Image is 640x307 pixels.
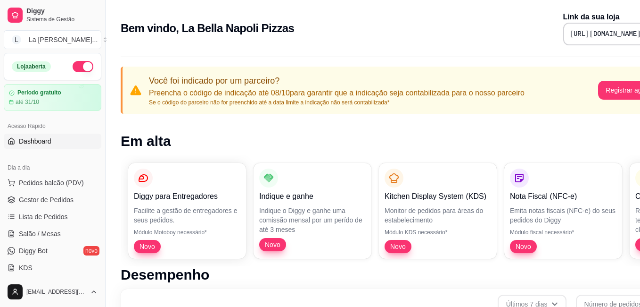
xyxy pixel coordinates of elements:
[4,119,101,134] div: Acesso Rápido
[4,134,101,149] a: Dashboard
[4,226,101,241] a: Salão / Mesas
[261,240,284,249] span: Novo
[26,7,98,16] span: Diggy
[259,206,366,234] p: Indique o Diggy e ganhe uma comissão mensal por um perído de até 3 meses
[121,21,294,36] h2: Bem vindo, La Bella Napoli Pizzas
[134,206,240,225] p: Facilite a gestão de entregadores e seus pedidos.
[512,242,535,251] span: Novo
[4,243,101,258] a: Diggy Botnovo
[19,229,61,239] span: Salão / Mesas
[4,30,101,49] button: Select a team
[19,246,48,256] span: Diggy Bot
[12,35,21,44] span: L
[29,35,98,44] div: La [PERSON_NAME] ...
[134,191,240,202] p: Diggy para Entregadores
[4,4,101,26] a: DiggySistema de Gestão
[379,163,497,259] button: Kitchen Display System (KDS)Monitor de pedidos para áreas do estabelecimentoMódulo KDS necessário...
[4,192,101,207] a: Gestor de Pedidos
[128,163,246,259] button: Diggy para EntregadoresFacilite a gestão de entregadores e seus pedidos.Módulo Motoboy necessário...
[4,160,101,175] div: Dia a dia
[510,206,616,225] p: Emita notas fiscais (NFC-e) do seus pedidos do Diggy
[16,98,39,106] article: até 31/10
[73,61,93,72] button: Alterar Status
[4,175,101,190] button: Pedidos balcão (PDV)
[19,178,84,188] span: Pedidos balcão (PDV)
[26,288,86,296] span: [EMAIL_ADDRESS][DOMAIN_NAME]
[149,74,525,87] p: Você foi indicado por um parceiro?
[19,195,74,205] span: Gestor de Pedidos
[386,242,410,251] span: Novo
[12,61,51,72] div: Loja aberta
[385,206,491,225] p: Monitor de pedidos para áreas do estabelecimento
[4,260,101,275] a: KDS
[259,191,366,202] p: Indique e ganhe
[504,163,622,259] button: Nota Fiscal (NFC-e)Emita notas fiscais (NFC-e) do seus pedidos do DiggyMódulo fiscal necessário*Novo
[19,263,33,273] span: KDS
[4,281,101,303] button: [EMAIL_ADDRESS][DOMAIN_NAME]
[19,136,51,146] span: Dashboard
[510,191,616,202] p: Nota Fiscal (NFC-e)
[26,16,98,23] span: Sistema de Gestão
[385,191,491,202] p: Kitchen Display System (KDS)
[510,229,616,236] p: Módulo fiscal necessário*
[149,99,525,106] p: Se o código do parceiro não for preenchido até a data limite a indicação não será contabilizada*
[134,229,240,236] p: Módulo Motoboy necessário*
[254,163,371,259] button: Indique e ganheIndique o Diggy e ganhe uma comissão mensal por um perído de até 3 mesesNovo
[17,89,61,96] article: Período gratuito
[4,209,101,224] a: Lista de Pedidos
[385,229,491,236] p: Módulo KDS necessário*
[136,242,159,251] span: Novo
[149,87,525,99] p: Preencha o código de indicação até 08/10 para garantir que a indicação seja contabilizada para o ...
[19,212,68,222] span: Lista de Pedidos
[4,84,101,111] a: Período gratuitoaté 31/10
